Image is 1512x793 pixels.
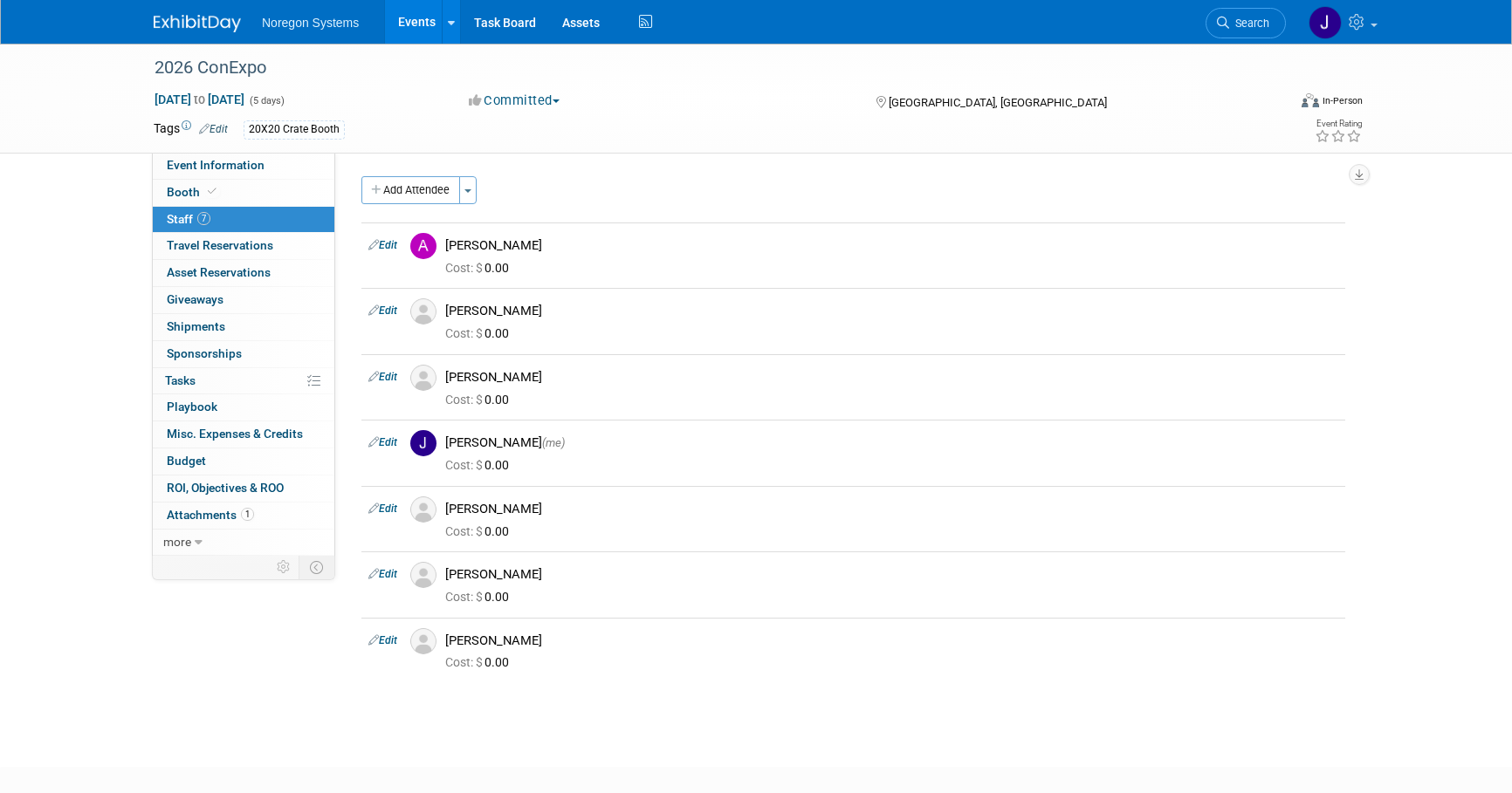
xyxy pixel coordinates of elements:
div: Event Format [1183,91,1363,117]
a: Giveaways [153,287,334,313]
img: Format-Inperson.png [1302,93,1319,107]
div: [PERSON_NAME] [445,501,1338,517]
a: Edit [199,123,228,135]
a: ROI, Objectives & ROO [153,475,334,502]
span: Cost: $ [445,458,485,472]
span: Shipments [167,319,225,333]
a: Shipments [153,314,334,340]
a: Edit [368,371,397,383]
span: more [163,535,191,549]
span: Giveaways [167,292,223,306]
span: Search [1229,17,1269,30]
img: ExhibitDay [154,15,241,32]
div: [PERSON_NAME] [445,434,1338,451]
a: Edit [368,502,397,515]
div: [PERSON_NAME] [445,369,1338,386]
span: Noregon Systems [262,16,359,30]
button: Committed [463,92,567,110]
td: Personalize Event Tab Strip [269,556,299,578]
span: (me) [542,436,565,449]
a: Playbook [153,394,334,420]
span: Cost: $ [445,326,485,340]
span: Booth [167,185,220,199]
span: 0.00 [445,590,516,604]
div: In-Person [1322,94,1363,107]
span: Playbook [167,400,217,414]
a: Booth [153,180,334,206]
span: Sponsorships [167,346,242,360]
a: Travel Reservations [153,233,334,259]
a: Attachments1 [153,502,334,529]
div: Event Rating [1315,120,1362,128]
span: 7 [197,212,210,225]
a: Sponsorships [153,341,334,367]
span: Misc. Expenses & Credits [167,427,303,441]
span: Travel Reservations [167,238,273,252]
div: 20X20 Crate Booth [244,120,345,139]
span: Asset Reservations [167,265,271,279]
td: Tags [154,120,228,140]
span: Cost: $ [445,655,485,669]
a: Edit [368,568,397,580]
span: 0.00 [445,458,516,472]
span: 0.00 [445,393,516,407]
span: ROI, Objectives & ROO [167,481,284,495]
a: Budget [153,448,334,475]
div: 2026 ConExpo [148,52,1260,84]
span: Cost: $ [445,590,485,604]
span: Event Information [167,158,265,172]
span: 0.00 [445,655,516,669]
span: Attachments [167,508,254,522]
span: (5 days) [248,95,285,106]
img: J.jpg [410,430,436,456]
a: Search [1206,8,1286,38]
img: Johana Gil [1309,6,1342,39]
a: more [153,530,334,556]
span: [DATE] [DATE] [154,92,245,107]
img: A.jpg [410,233,436,259]
a: Staff7 [153,207,334,233]
div: [PERSON_NAME] [445,303,1338,319]
a: Event Information [153,153,334,179]
a: Misc. Expenses & Credits [153,421,334,448]
div: [PERSON_NAME] [445,632,1338,649]
img: Associate-Profile-5.png [410,562,436,588]
span: 0.00 [445,326,516,340]
td: Toggle Event Tabs [299,556,335,578]
a: Edit [368,239,397,251]
a: Edit [368,634,397,646]
a: Tasks [153,368,334,394]
span: Cost: $ [445,524,485,538]
a: Edit [368,304,397,317]
span: Cost: $ [445,261,485,275]
button: Add Attendee [361,176,460,204]
span: Cost: $ [445,393,485,407]
div: [PERSON_NAME] [445,237,1338,254]
i: Booth reservation complete [208,187,216,196]
a: Asset Reservations [153,260,334,286]
span: 1 [241,508,254,521]
span: Tasks [165,373,196,387]
img: Associate-Profile-5.png [410,628,436,654]
img: Associate-Profile-5.png [410,365,436,391]
img: Associate-Profile-5.png [410,496,436,523]
span: Budget [167,454,206,468]
span: Staff [167,212,210,226]
span: 0.00 [445,261,516,275]
span: to [191,92,208,106]
span: [GEOGRAPHIC_DATA], [GEOGRAPHIC_DATA] [889,96,1107,109]
a: Edit [368,436,397,448]
img: Associate-Profile-5.png [410,298,436,325]
div: [PERSON_NAME] [445,566,1338,583]
span: 0.00 [445,524,516,538]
